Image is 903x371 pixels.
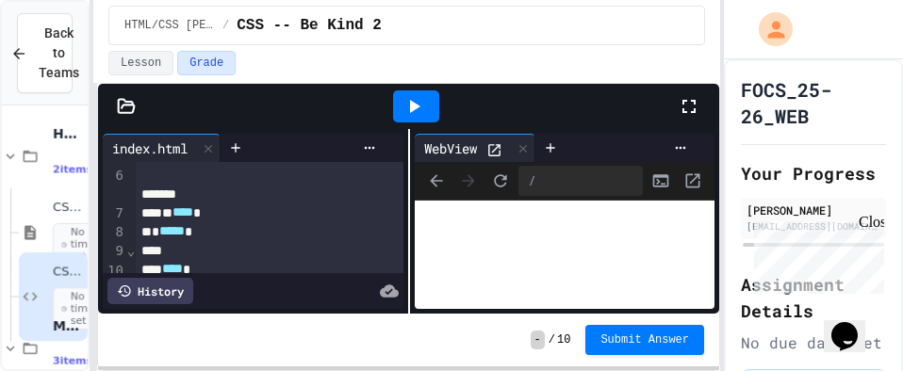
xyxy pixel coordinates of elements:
div: My Account [739,8,797,51]
span: No time set [53,223,108,266]
span: CSS -- Be Kind 2 [237,14,382,37]
span: Fold line [126,243,136,258]
div: Chat with us now!Close [8,8,130,120]
button: Console [647,167,675,195]
div: index.html [103,138,197,158]
button: Submit Answer [585,325,704,355]
div: [PERSON_NAME] [747,202,880,218]
span: CSS -- Practice Activity 1 [53,200,84,216]
div: 6 [103,167,126,205]
span: 10 [557,332,570,347]
span: Submit Answer [600,332,689,347]
div: / [518,166,644,196]
span: CSS -- Be Kind 2 [53,264,84,280]
span: Forward [454,167,483,195]
button: Grade [177,51,236,75]
span: / [222,18,229,33]
span: - [531,331,545,349]
div: 7 [103,204,126,223]
span: Module 0: Welcome to Web Development [53,317,84,334]
h1: FOCS_25-26_WEB [741,76,886,129]
div: WebView [415,134,535,162]
h2: Assignment Details [741,271,886,324]
div: 8 [103,223,126,242]
button: Back to Teams [17,13,73,93]
span: Back to Teams [39,24,79,83]
div: 9 [103,242,126,261]
button: Lesson [108,51,173,75]
div: No due date set [741,331,886,354]
span: 2 items [53,163,92,175]
span: / [549,332,555,347]
div: History [107,278,193,304]
button: Open in new tab [679,167,707,195]
iframe: chat widget [824,296,884,352]
span: 3 items [53,355,92,367]
span: HTML/CSS [PERSON_NAME] [53,125,84,142]
span: Back [422,167,451,195]
iframe: Web Preview [415,201,715,342]
div: index.html [103,134,221,162]
iframe: chat widget [747,214,884,294]
div: 10 [103,262,126,281]
div: WebView [415,138,486,158]
span: HTML/CSS Campbell [124,18,215,33]
button: Refresh [486,167,515,195]
span: No time set [53,287,108,331]
h2: Your Progress [741,160,886,186]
